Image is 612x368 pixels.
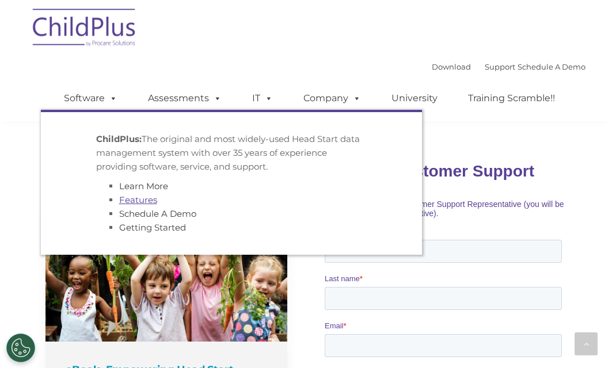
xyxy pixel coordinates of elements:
[96,132,367,174] p: The original and most widely-used Head Start data management system with over 35 years of experie...
[432,62,471,71] a: Download
[52,87,129,110] a: Software
[6,333,35,362] button: Cookies Settings
[96,133,142,144] strong: ChildPlus:
[241,87,284,110] a: IT
[119,208,196,219] a: Schedule A Demo
[380,87,449,110] a: University
[119,222,186,233] a: Getting Started
[27,1,142,58] img: ChildPlus by Procare Solutions
[432,62,586,71] font: |
[518,62,586,71] a: Schedule A Demo
[136,87,233,110] a: Assessments
[485,62,515,71] a: Support
[292,87,372,110] a: Company
[457,87,567,110] a: Training Scramble!!
[119,181,168,191] a: Learn More
[119,194,157,205] a: Features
